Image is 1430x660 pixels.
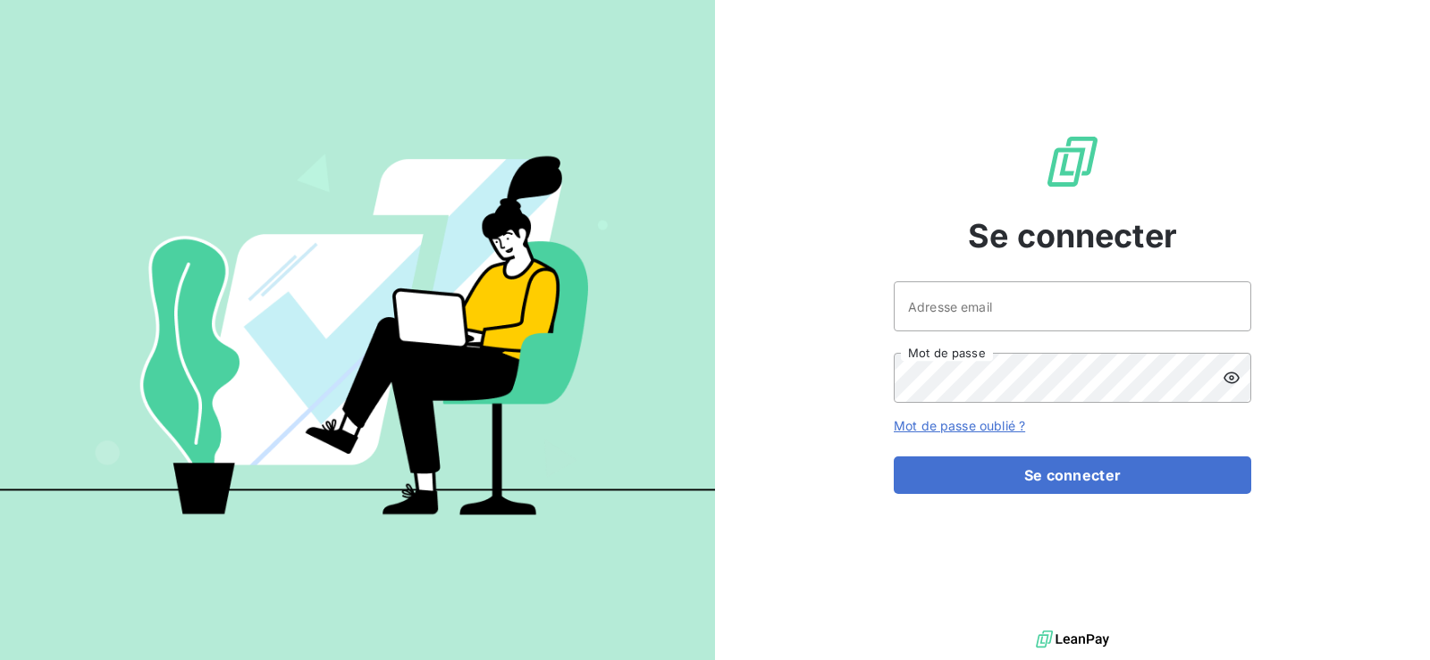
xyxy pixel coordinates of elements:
[1044,133,1101,190] img: Logo LeanPay
[1036,626,1109,653] img: logo
[968,212,1177,260] span: Se connecter
[894,456,1251,494] button: Se connecter
[894,418,1025,433] a: Mot de passe oublié ?
[894,281,1251,331] input: placeholder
